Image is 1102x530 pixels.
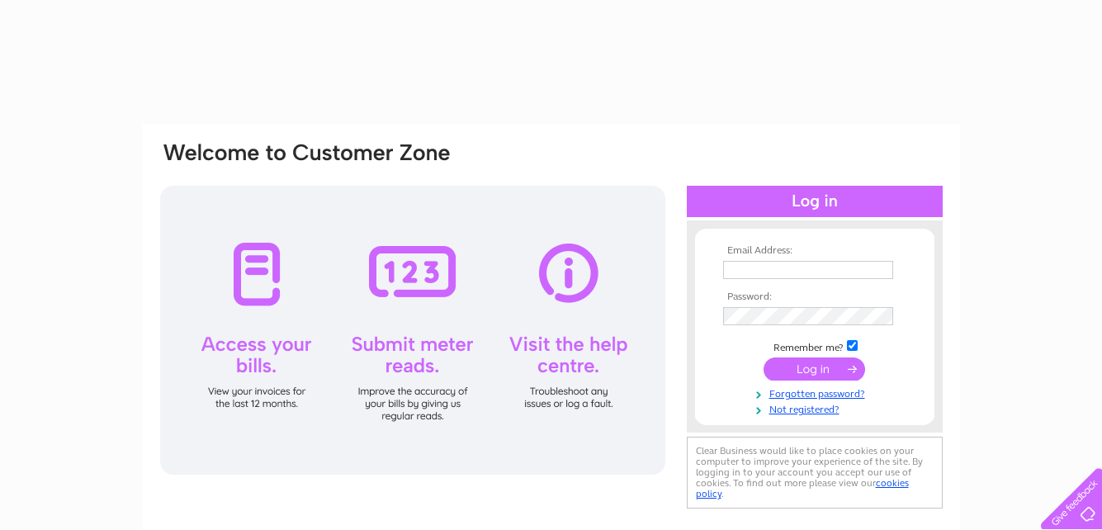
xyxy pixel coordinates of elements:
[723,385,910,400] a: Forgotten password?
[764,357,865,381] input: Submit
[723,400,910,416] a: Not registered?
[719,338,910,354] td: Remember me?
[696,477,909,499] a: cookies policy
[687,437,943,509] div: Clear Business would like to place cookies on your computer to improve your experience of the sit...
[719,291,910,303] th: Password:
[719,245,910,257] th: Email Address:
